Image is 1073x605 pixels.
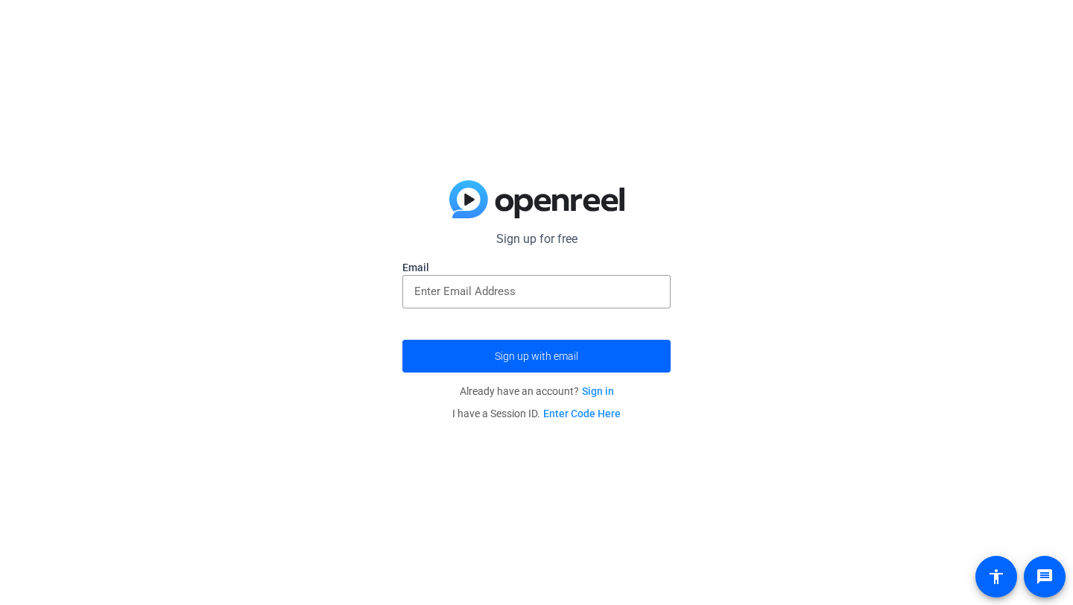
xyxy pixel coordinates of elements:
p: Sign up for free [402,230,671,248]
button: Sign up with email [402,340,671,373]
a: Sign in [582,385,614,397]
img: blue-gradient.svg [449,180,624,219]
span: I have a Session ID. [452,408,621,419]
label: Email [402,260,671,275]
input: Enter Email Address [414,282,659,300]
mat-icon: accessibility [987,568,1005,586]
span: Already have an account? [460,385,614,397]
a: Enter Code Here [543,408,621,419]
mat-icon: message [1036,568,1054,586]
